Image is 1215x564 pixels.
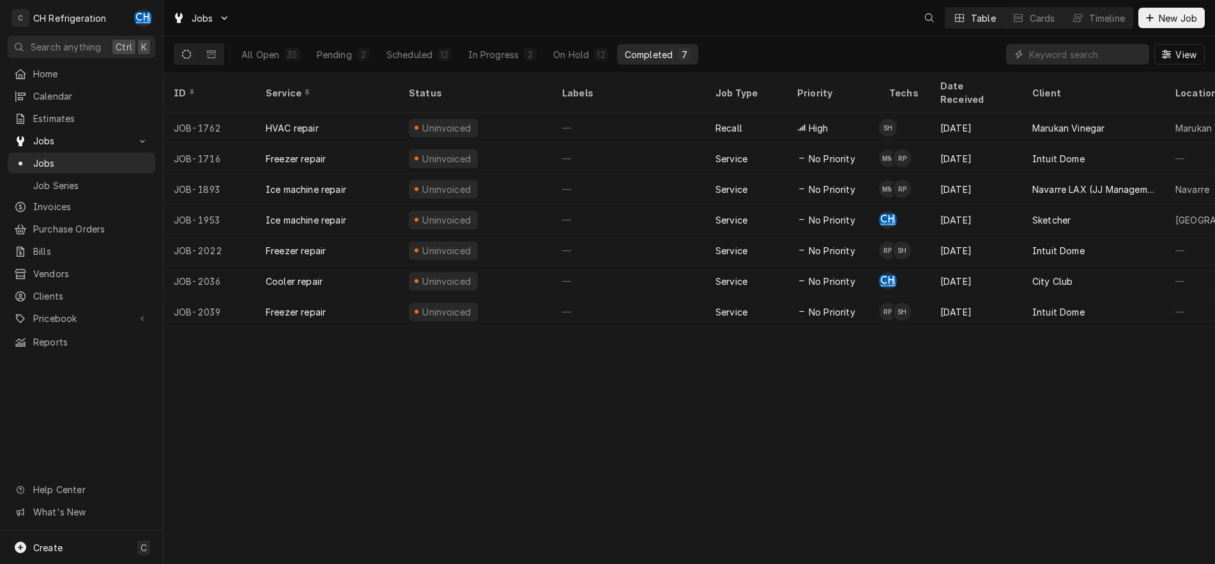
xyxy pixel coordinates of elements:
[715,152,747,165] div: Service
[141,541,147,554] span: C
[421,305,473,319] div: Uninvoiced
[8,108,155,129] a: Estimates
[879,180,897,198] div: Moises Melena's Avatar
[33,267,149,280] span: Vendors
[386,48,432,61] div: Scheduled
[1089,11,1125,25] div: Timeline
[893,149,911,167] div: RP
[930,204,1022,235] div: [DATE]
[809,152,855,165] span: No Priority
[552,235,705,266] div: —
[8,241,155,262] a: Bills
[266,244,326,257] div: Freezer repair
[421,183,473,196] div: Uninvoiced
[33,112,149,125] span: Estimates
[553,48,589,61] div: On Hold
[1032,86,1152,100] div: Client
[317,48,352,61] div: Pending
[552,112,705,143] div: —
[809,121,829,135] span: High
[33,222,149,236] span: Purchase Orders
[8,332,155,353] a: Reports
[8,218,155,240] a: Purchase Orders
[940,79,1009,106] div: Date Received
[1173,48,1199,61] span: View
[266,86,386,100] div: Service
[552,174,705,204] div: —
[930,174,1022,204] div: [DATE]
[1032,121,1104,135] div: Marukan Vinegar
[421,275,473,288] div: Uninvoiced
[879,303,897,321] div: Ruben Perez's Avatar
[893,180,911,198] div: Ruben Perez's Avatar
[1156,11,1200,25] span: New Job
[879,119,897,137] div: SH
[266,305,326,319] div: Freezer repair
[8,308,155,329] a: Go to Pricebook
[33,89,149,103] span: Calendar
[879,180,897,198] div: MM
[266,275,323,288] div: Cooler repair
[930,112,1022,143] div: [DATE]
[116,40,132,54] span: Ctrl
[266,183,346,196] div: Ice machine repair
[440,48,448,61] div: 12
[893,149,911,167] div: Ruben Perez's Avatar
[33,312,130,325] span: Pricebook
[421,244,473,257] div: Uninvoiced
[597,48,605,61] div: 12
[287,48,297,61] div: 35
[8,130,155,151] a: Go to Jobs
[889,86,920,100] div: Techs
[241,48,279,61] div: All Open
[360,48,367,61] div: 2
[879,241,897,259] div: RP
[715,121,742,135] div: Recall
[33,200,149,213] span: Invoices
[1032,275,1073,288] div: City Club
[552,204,705,235] div: —
[8,196,155,217] a: Invoices
[1138,8,1205,28] button: New Job
[1154,44,1205,65] button: View
[1032,244,1085,257] div: Intuit Dome
[31,40,101,54] span: Search anything
[1032,213,1071,227] div: Sketcher
[930,235,1022,266] div: [DATE]
[879,272,897,290] div: Chris Hiraga's Avatar
[8,63,155,84] a: Home
[809,183,855,196] span: No Priority
[33,542,63,553] span: Create
[552,266,705,296] div: —
[893,303,911,321] div: Steven Hiraga's Avatar
[33,67,149,80] span: Home
[33,156,149,170] span: Jobs
[8,153,155,174] a: Jobs
[1032,152,1085,165] div: Intuit Dome
[715,183,747,196] div: Service
[1032,183,1155,196] div: Navarre LAX (JJ Management LLC)
[266,213,346,227] div: Ice machine repair
[879,149,897,167] div: Moises Melena's Avatar
[174,86,243,100] div: ID
[11,9,29,27] div: C
[715,275,747,288] div: Service
[879,149,897,167] div: MM
[715,305,747,319] div: Service
[33,505,148,519] span: What's New
[164,174,256,204] div: JOB-1893
[625,48,673,61] div: Completed
[192,11,213,25] span: Jobs
[893,241,911,259] div: Steven Hiraga's Avatar
[266,152,326,165] div: Freezer repair
[164,235,256,266] div: JOB-2022
[8,36,155,58] button: Search anythingCtrlK
[1030,11,1055,25] div: Cards
[8,263,155,284] a: Vendors
[134,9,152,27] div: Chris Hiraga's Avatar
[33,289,149,303] span: Clients
[797,86,866,100] div: Priority
[421,213,473,227] div: Uninvoiced
[715,86,777,100] div: Job Type
[409,86,539,100] div: Status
